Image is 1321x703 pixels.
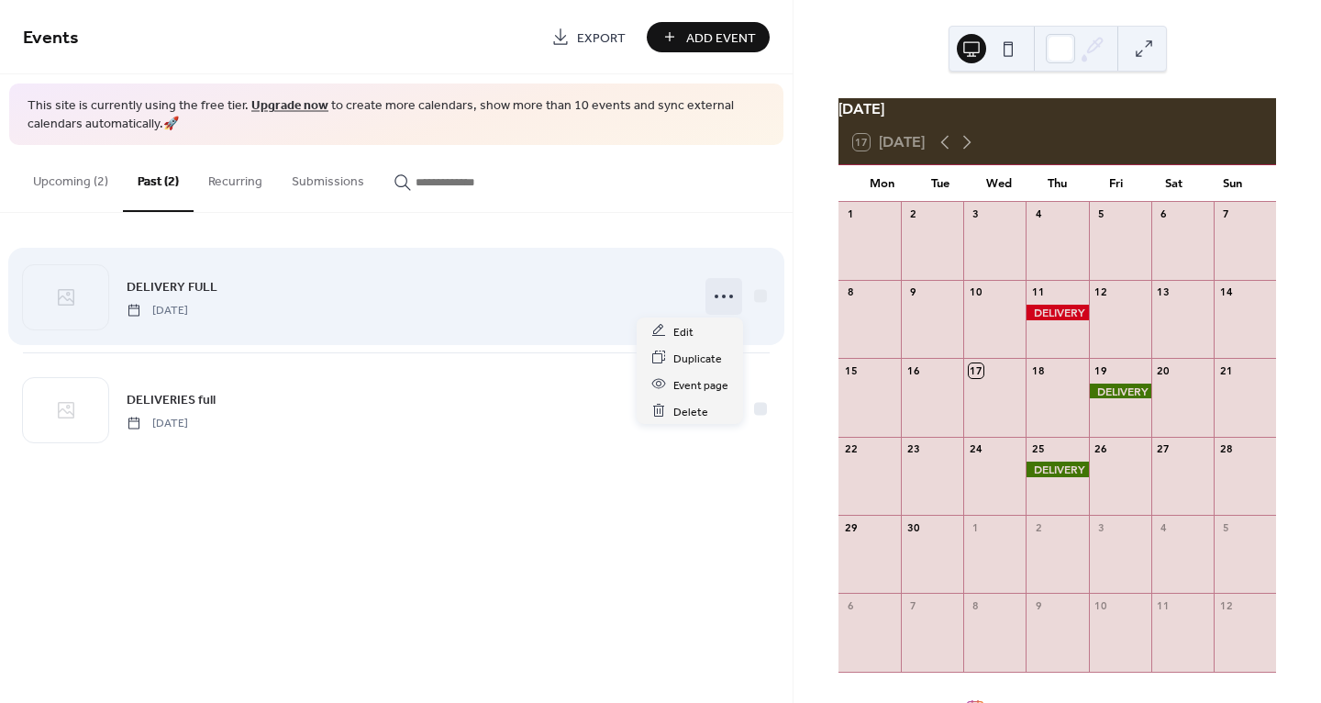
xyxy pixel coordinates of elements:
div: 10 [969,285,982,299]
div: 30 [906,520,920,534]
div: 3 [969,207,982,221]
div: 8 [844,285,858,299]
div: Wed [970,165,1028,202]
div: 26 [1094,442,1108,456]
div: 11 [1031,285,1045,299]
span: DELIVERIES full [127,390,216,409]
div: 10 [1094,598,1108,612]
button: Past (2) [123,145,194,212]
div: 16 [906,363,920,377]
div: 5 [1094,207,1108,221]
div: 7 [906,598,920,612]
div: 23 [906,442,920,456]
a: Export [538,22,639,52]
button: Upcoming (2) [18,145,123,210]
span: Delete [673,402,708,421]
span: Event page [673,375,728,395]
div: 2 [1031,520,1045,534]
div: 13 [1157,285,1171,299]
div: 19 [1094,363,1108,377]
div: 18 [1031,363,1045,377]
div: 15 [844,363,858,377]
span: Add Event [686,28,756,48]
div: 20 [1157,363,1171,377]
span: Events [23,20,79,56]
div: Mon [853,165,912,202]
a: DELIVERIES full [127,389,216,410]
div: 9 [1031,598,1045,612]
div: Sun [1203,165,1261,202]
span: Edit [673,322,694,341]
div: 8 [969,598,982,612]
div: Fri [1086,165,1145,202]
span: [DATE] [127,415,188,431]
div: 6 [844,598,858,612]
div: 7 [1219,207,1233,221]
span: Export [577,28,626,48]
div: 11 [1157,598,1171,612]
button: Add Event [647,22,770,52]
span: This site is currently using the free tier. to create more calendars, show more than 10 events an... [28,97,765,133]
div: 21 [1219,363,1233,377]
div: 12 [1094,285,1108,299]
div: 22 [844,442,858,456]
div: 1 [969,520,982,534]
div: DELIVERY AVAIL [1026,462,1088,477]
a: DELIVERY FULL [127,276,217,297]
div: 25 [1031,442,1045,456]
div: DELIVERY FULL [1026,305,1088,320]
div: 2 [906,207,920,221]
div: 14 [1219,285,1233,299]
div: 24 [969,442,982,456]
div: [DATE] [838,98,1276,120]
button: Submissions [277,145,379,210]
div: Sat [1145,165,1204,202]
div: 9 [906,285,920,299]
div: 5 [1219,520,1233,534]
div: 3 [1094,520,1108,534]
div: 6 [1157,207,1171,221]
div: 27 [1157,442,1171,456]
span: Duplicate [673,349,722,368]
div: Thu [1028,165,1087,202]
div: DELIVERY AVAIL [1089,384,1151,399]
div: 4 [1031,207,1045,221]
div: 17 [969,363,982,377]
div: 12 [1219,598,1233,612]
div: 28 [1219,442,1233,456]
span: [DATE] [127,302,188,318]
div: Tue [912,165,971,202]
span: DELIVERY FULL [127,277,217,296]
a: Upgrade now [251,94,328,118]
div: 29 [844,520,858,534]
div: 4 [1157,520,1171,534]
div: 1 [844,207,858,221]
button: Recurring [194,145,277,210]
